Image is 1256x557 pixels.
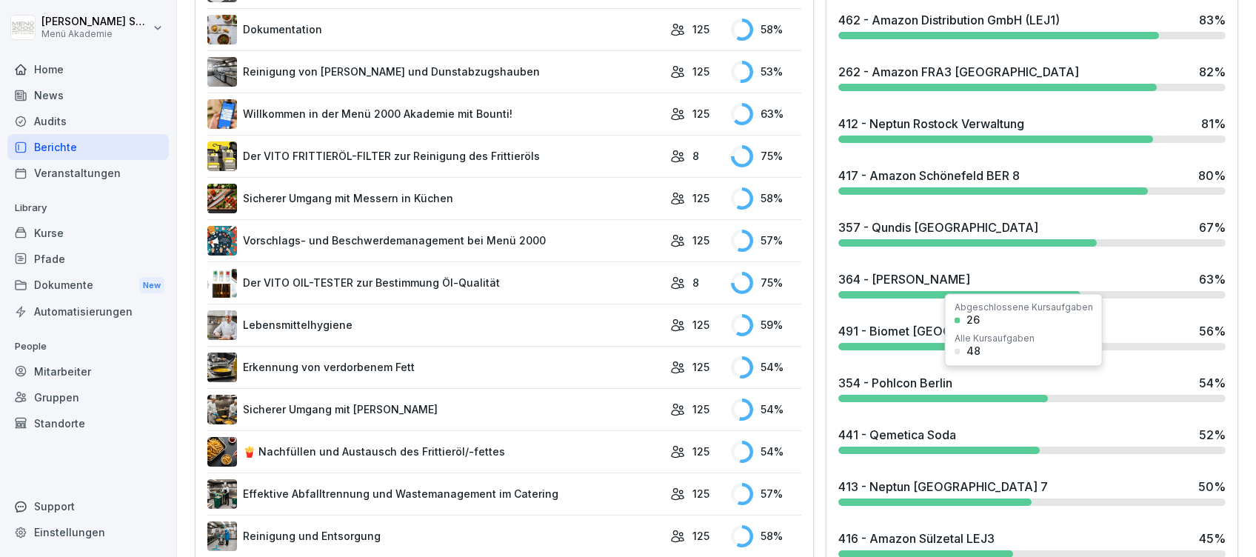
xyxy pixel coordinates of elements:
[1198,478,1226,496] div: 50 %
[1198,167,1226,184] div: 80 %
[692,21,709,37] p: 125
[207,479,237,509] img: he669w9sgyb8g06jkdrmvx6u.png
[838,478,1048,496] div: 413 - Neptun [GEOGRAPHIC_DATA] 7
[7,82,169,108] a: News
[838,219,1038,236] div: 357 - Qundis [GEOGRAPHIC_DATA]
[692,275,699,290] p: 8
[692,444,709,459] p: 125
[692,64,709,79] p: 125
[1199,270,1226,288] div: 63 %
[41,29,150,39] p: Menü Akademie
[838,115,1024,133] div: 412 - Neptun Rostock Verwaltung
[832,161,1232,201] a: 417 - Amazon Schönefeld BER 880%
[692,190,709,206] p: 125
[207,184,237,213] img: bnqppd732b90oy0z41dk6kj2.png
[1199,374,1226,392] div: 54 %
[692,106,709,121] p: 125
[207,141,663,171] a: Der VITO FRITTIERÖL-FILTER zur Reinigung des Frittieröls
[7,358,169,384] div: Mitarbeiter
[731,19,801,41] div: 58 %
[832,420,1232,460] a: 441 - Qemetica Soda52%
[7,246,169,272] a: Pfade
[207,521,237,551] img: nskg7vq6i7f4obzkcl4brg5j.png
[207,353,237,382] img: vqex8dna0ap6n9z3xzcqrj3m.png
[7,298,169,324] a: Automatisierungen
[207,99,237,129] img: xh3bnih80d1pxcetv9zsuevg.png
[838,426,956,444] div: 441 - Qemetica Soda
[7,493,169,519] div: Support
[207,437,237,467] img: cuv45xaybhkpnu38aw8lcrqq.png
[838,374,952,392] div: 354 - Pohlcon Berlin
[207,141,237,171] img: lxawnajjsce9vyoprlfqagnf.png
[731,61,801,83] div: 53 %
[692,148,699,164] p: 8
[731,398,801,421] div: 54 %
[731,441,801,463] div: 54 %
[139,277,164,294] div: New
[838,322,1037,340] div: 491 - Biomet [GEOGRAPHIC_DATA]
[838,11,1060,29] div: 462 - Amazon Distribution GmbH (LEJ1)
[731,525,801,547] div: 58 %
[832,57,1232,97] a: 262 - Amazon FRA3 [GEOGRAPHIC_DATA]82%
[1199,530,1226,547] div: 45 %
[207,310,237,340] img: jz0fz12u36edh1e04itkdbcq.png
[7,384,169,410] a: Gruppen
[838,530,995,547] div: 416 - Amazon Sülzetal LEJ3
[1199,322,1226,340] div: 56 %
[207,15,663,44] a: Dokumentation
[838,167,1020,184] div: 417 - Amazon Schönefeld BER 8
[7,220,169,246] a: Kurse
[207,226,237,256] img: m8bvy8z8kneahw7tpdkl7btm.png
[832,213,1232,253] a: 357 - Qundis [GEOGRAPHIC_DATA]67%
[1199,63,1226,81] div: 82 %
[207,310,663,340] a: Lebensmittelhygiene
[207,184,663,213] a: Sicherer Umgang mit Messern in Küchen
[838,270,970,288] div: 364 - [PERSON_NAME]
[7,160,169,186] a: Veranstaltungen
[7,272,169,299] a: DokumenteNew
[207,268,237,298] img: up30sq4qohmlf9oyka1pt50j.png
[207,99,663,129] a: Willkommen in der Menü 2000 Akademie mit Bounti!
[966,346,981,356] div: 48
[207,57,237,87] img: mfnj94a6vgl4cypi86l5ezmw.png
[1201,115,1226,133] div: 81 %
[1199,219,1226,236] div: 67 %
[832,368,1232,408] a: 354 - Pohlcon Berlin54%
[731,272,801,294] div: 75 %
[832,472,1232,512] a: 413 - Neptun [GEOGRAPHIC_DATA] 750%
[207,479,663,509] a: Effektive Abfalltrennung und Wastemanagement im Catering
[832,316,1232,356] a: 491 - Biomet [GEOGRAPHIC_DATA]56%
[7,519,169,545] a: Einstellungen
[7,272,169,299] div: Dokumente
[207,437,663,467] a: 🍟 Nachfüllen und Austausch des Frittieröl/-fettes
[207,15,237,44] img: jg117puhp44y4en97z3zv7dk.png
[207,521,663,551] a: Reinigung und Entsorgung
[207,268,663,298] a: Der VITO OIL-TESTER zur Bestimmung Öl-Qualität
[731,230,801,252] div: 57 %
[692,317,709,333] p: 125
[832,264,1232,304] a: 364 - [PERSON_NAME]63%
[207,353,663,382] a: Erkennung von verdorbenem Fett
[7,335,169,358] p: People
[692,486,709,501] p: 125
[832,109,1232,149] a: 412 - Neptun Rostock Verwaltung81%
[731,103,801,125] div: 63 %
[692,233,709,248] p: 125
[7,410,169,436] a: Standorte
[7,134,169,160] a: Berichte
[955,334,1035,343] div: Alle Kursaufgaben
[692,528,709,544] p: 125
[731,314,801,336] div: 59 %
[7,56,169,82] a: Home
[731,356,801,378] div: 54 %
[7,196,169,220] p: Library
[207,226,663,256] a: Vorschlags- und Beschwerdemanagement bei Menü 2000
